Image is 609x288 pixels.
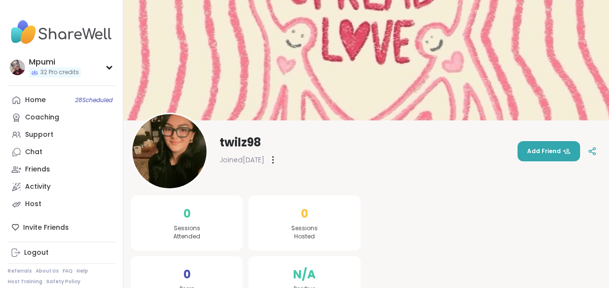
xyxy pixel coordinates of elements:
button: Add Friend [518,141,580,161]
a: Host Training [8,278,42,285]
div: Activity [25,182,51,192]
span: twilz98 [220,135,261,150]
div: Chat [25,147,42,157]
a: Help [77,268,88,275]
a: Coaching [8,109,115,126]
div: Coaching [25,113,59,122]
div: Support [25,130,53,140]
span: N/A [293,266,316,283]
span: Sessions Hosted [291,224,318,241]
img: Mpumi [10,60,25,75]
span: 32 Pro credits [40,68,79,77]
a: Logout [8,244,115,262]
div: Host [25,199,41,209]
div: Logout [24,248,49,258]
span: 0 [183,266,191,283]
span: Sessions Attended [173,224,200,241]
a: Activity [8,178,115,196]
div: Friends [25,165,50,174]
a: Home28Scheduled [8,92,115,109]
div: Invite Friends [8,219,115,236]
a: Safety Policy [46,278,80,285]
img: ShareWell Nav Logo [8,15,115,49]
a: About Us [36,268,59,275]
a: Chat [8,144,115,161]
a: Friends [8,161,115,178]
img: twilz98 [132,114,207,188]
a: FAQ [63,268,73,275]
span: 0 [301,205,308,223]
div: Mpumi [29,57,81,67]
div: Home [25,95,46,105]
span: 0 [183,205,191,223]
a: Host [8,196,115,213]
a: Support [8,126,115,144]
span: Joined [DATE] [220,155,264,165]
span: 28 Scheduled [75,96,113,104]
a: Referrals [8,268,32,275]
span: Add Friend [527,147,570,156]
